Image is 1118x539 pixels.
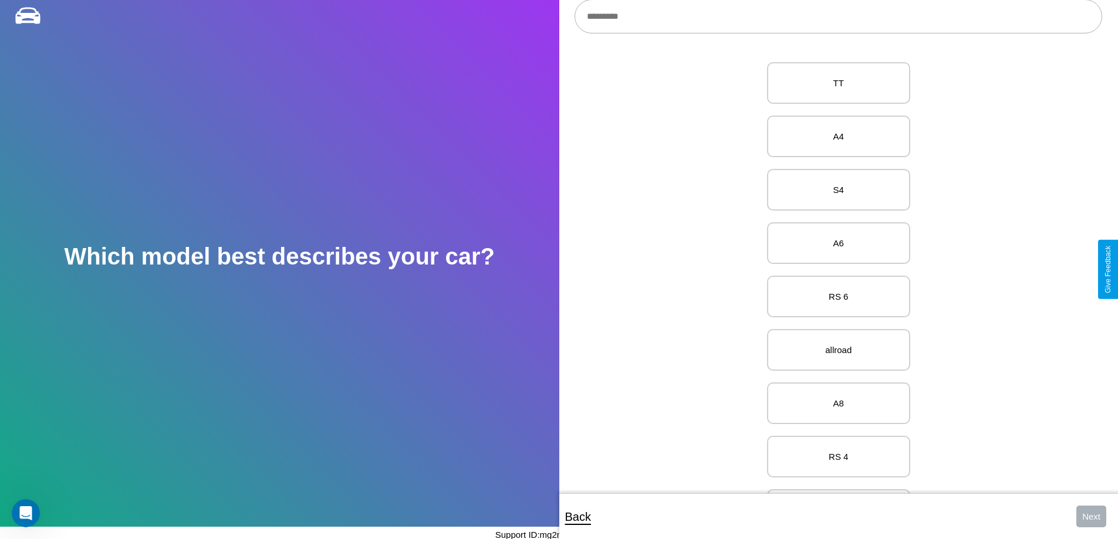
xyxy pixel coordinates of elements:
[780,128,897,144] p: A4
[780,182,897,198] p: S4
[780,289,897,304] p: RS 6
[780,449,897,465] p: RS 4
[64,243,495,270] h2: Which model best describes your car?
[1104,246,1112,293] div: Give Feedback
[780,235,897,251] p: A6
[12,499,40,527] iframe: Intercom live chat
[780,395,897,411] p: A8
[780,342,897,358] p: allroad
[565,506,591,527] p: Back
[780,75,897,91] p: TT
[1076,506,1106,527] button: Next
